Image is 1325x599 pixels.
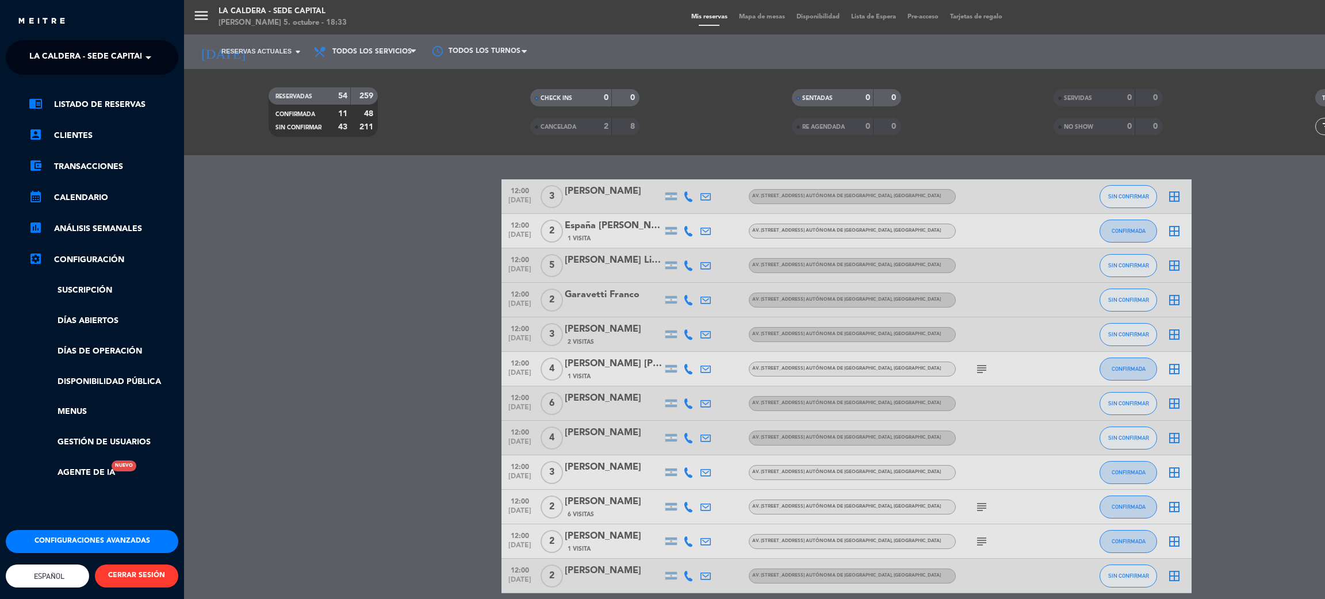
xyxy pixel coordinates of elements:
[6,530,178,553] button: Configuraciones avanzadas
[29,253,178,267] a: Configuración
[29,436,178,449] a: Gestión de usuarios
[95,565,178,588] button: CERRAR SESIÓN
[31,572,64,581] span: Español
[29,405,178,418] a: Menus
[29,252,43,266] i: settings_applications
[29,221,43,235] i: assessment
[29,222,178,236] a: assessmentANÁLISIS SEMANALES
[29,128,43,141] i: account_box
[29,97,43,110] i: chrome_reader_mode
[112,460,136,471] div: Nuevo
[29,129,178,143] a: account_boxClientes
[29,98,178,112] a: chrome_reader_modeListado de Reservas
[29,160,178,174] a: account_balance_walletTransacciones
[29,190,43,203] i: calendar_month
[29,375,178,389] a: Disponibilidad pública
[29,345,178,358] a: Días de Operación
[29,191,178,205] a: calendar_monthCalendario
[17,17,66,26] img: MEITRE
[29,284,178,297] a: Suscripción
[29,466,115,479] a: Agente de IANuevo
[29,314,178,328] a: Días abiertos
[29,45,144,70] span: La Caldera - Sede Capital
[29,159,43,172] i: account_balance_wallet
